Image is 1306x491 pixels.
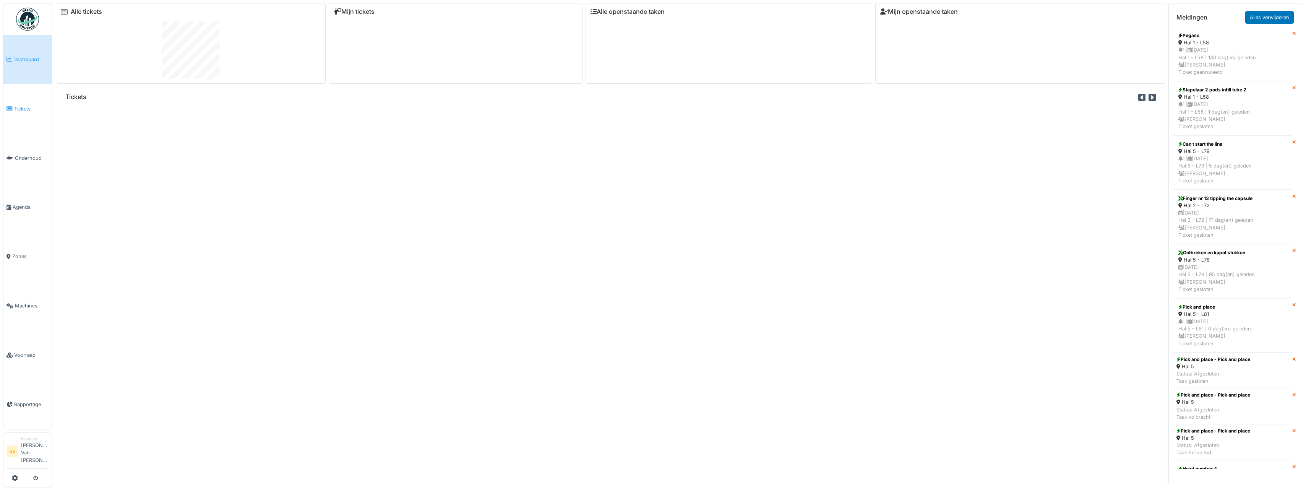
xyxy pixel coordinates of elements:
li: [PERSON_NAME] Van [PERSON_NAME] [21,436,49,467]
div: Ontbreken en kapot stukken [1178,249,1287,256]
a: Pick and place Hal 5 - L81 1 |[DATE]Hal 5 - L81 | 0 dag(en) geleden [PERSON_NAME]Ticket gesloten [1173,298,1292,353]
a: Agenda [3,183,52,232]
div: Manager [21,436,49,442]
div: Stapelaar 2 pods infill tube 2 [1178,86,1287,93]
div: Finger nr 13 tipping the capsule [1178,195,1287,202]
div: Hal 2 - L72 [1178,202,1287,209]
span: Zones [12,253,49,260]
span: Onderhoud [15,154,49,162]
a: Zones [3,232,52,281]
div: Status: Afgesloten Taak volbracht [1176,406,1250,421]
a: Can t start the line Hal 5 - L79 1 |[DATE]Hal 5 - L79 | 5 dag(en) geleden [PERSON_NAME]Ticket ges... [1173,135,1292,190]
h6: Meldingen [1176,14,1207,21]
a: SV Manager[PERSON_NAME] Van [PERSON_NAME] [6,436,49,469]
div: Can t start the line [1178,141,1287,148]
a: Pick and place - Pick and place Hal 5 Status: AfgeslotenTaak gesloten [1173,353,1292,389]
div: Pegaso [1178,32,1287,39]
div: Hal 5 [1176,434,1250,442]
div: Hal 5 [1176,363,1250,370]
a: Pegaso Hal 1 - L58 1 |[DATE]Hal 1 - L58 | 140 dag(en) geleden [PERSON_NAME]Ticket geannuleerd [1173,27,1292,81]
h6: Tickets [65,93,86,101]
a: Stapelaar 2 pods infill tube 2 Hal 1 - L58 1 |[DATE]Hal 1 - L58 | 1 dag(en) geleden [PERSON_NAME]... [1173,81,1292,135]
div: Hal 1 - L58 [1178,93,1287,101]
a: Tickets [3,84,52,133]
div: Status: Afgesloten Taak gesloten [1176,370,1250,385]
a: Machines [3,281,52,330]
div: 1 | [DATE] Hal 1 - L58 | 140 dag(en) geleden [PERSON_NAME] Ticket geannuleerd [1178,46,1287,76]
a: Onderhoud [3,133,52,183]
a: Alles verwijderen [1245,11,1294,24]
span: Machines [15,302,49,309]
div: Hal 5 - L78 [1178,256,1287,263]
div: Status: Afgesloten Taak heropend [1176,442,1250,456]
span: Voorraad [14,351,49,359]
span: Tickets [14,105,49,112]
div: 1 | [DATE] Hal 5 - L81 | 0 dag(en) geleden [PERSON_NAME] Ticket gesloten [1178,318,1287,347]
div: Pick and place - Pick and place [1176,356,1250,363]
span: Dashboard [13,56,49,63]
a: Pick and place - Pick and place Hal 5 Status: AfgeslotenTaak heropend [1173,424,1292,460]
div: Hal 5 - L79 [1178,148,1287,155]
a: Mijn openstaande taken [880,8,958,15]
div: 1 | [DATE] Hal 5 - L79 | 5 dag(en) geleden [PERSON_NAME] Ticket gesloten [1178,155,1287,184]
div: [DATE] Hal 5 - L78 | 95 dag(en) geleden [PERSON_NAME] Ticket gesloten [1178,263,1287,293]
a: Finger nr 13 tipping the capsule Hal 2 - L72 [DATE]Hal 2 - L72 | 71 dag(en) geleden [PERSON_NAME]... [1173,190,1292,244]
div: 1 | [DATE] Hal 1 - L58 | 1 dag(en) geleden [PERSON_NAME] Ticket gesloten [1178,101,1287,130]
span: Agenda [13,203,49,211]
div: Hal 5 [1176,398,1250,406]
div: Pick and place - Pick and place [1176,428,1250,434]
a: Alle openstaande taken [591,8,665,15]
a: Alle tickets [71,8,102,15]
a: Pick and place - Pick and place Hal 5 Status: AfgeslotenTaak volbracht [1173,388,1292,424]
a: Mijn tickets [334,8,375,15]
a: Ontbreken en kapot stukken Hal 5 - L78 [DATE]Hal 5 - L78 | 95 dag(en) geleden [PERSON_NAME]Ticket... [1173,244,1292,298]
img: Badge_color-CXgf-gQk.svg [16,8,39,31]
div: Head number 4 [1178,465,1287,472]
a: Dashboard [3,35,52,84]
a: Voorraad [3,330,52,380]
li: SV [6,445,18,457]
span: Rapportage [14,401,49,408]
a: Rapportage [3,380,52,429]
div: Pick and place [1178,304,1287,311]
div: Hal 1 - L58 [1178,39,1287,46]
div: [DATE] Hal 2 - L72 | 71 dag(en) geleden [PERSON_NAME] Ticket gesloten [1178,209,1287,239]
div: Pick and place - Pick and place [1176,392,1250,398]
div: Hal 5 - L81 [1178,311,1287,318]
